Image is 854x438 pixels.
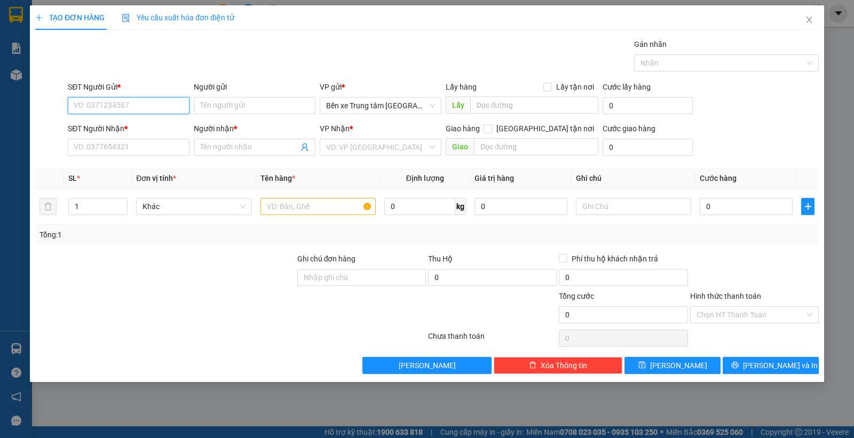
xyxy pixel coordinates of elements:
th: Ghi chú [572,168,695,189]
span: Đơn vị tính [136,174,176,182]
span: Định lượng [406,174,444,182]
div: VP gửi [320,81,441,93]
span: [PERSON_NAME] [650,360,707,371]
div: Chưa thanh toán [427,330,558,349]
span: up [118,200,125,206]
button: [PERSON_NAME] [362,357,491,374]
label: Hình thức thanh toán [690,292,761,300]
span: [PERSON_NAME] và In [743,360,818,371]
span: Giao hàng [446,124,480,133]
input: Ghi chú đơn hàng [297,269,426,286]
span: TẠO ĐƠN HÀNG [35,13,105,22]
div: SĐT Người Gửi [68,81,189,93]
div: Tổng: 1 [39,229,330,241]
span: close [805,15,813,24]
div: Người gửi [194,81,315,93]
span: down [118,208,125,214]
input: Ghi Chú [576,198,691,215]
input: Dọc đường [470,97,599,114]
button: deleteXóa Thông tin [494,357,622,374]
span: Phí thu hộ khách nhận trả [567,253,662,265]
span: Khác [143,198,245,214]
span: Giá trị hàng [475,174,514,182]
span: SL [68,174,77,182]
span: Increase Value [115,198,127,206]
label: Cước lấy hàng [603,83,651,91]
span: user-add [301,143,309,152]
input: VD: Bàn, Ghế [260,198,376,215]
span: Tổng cước [559,292,594,300]
span: [GEOGRAPHIC_DATA] tận nơi [492,123,598,134]
span: Xóa Thông tin [541,360,587,371]
span: delete [529,361,536,370]
span: VP Nhận [320,124,350,133]
span: kg [455,198,466,215]
span: Tên hàng [260,174,295,182]
span: Cước hàng [700,174,737,182]
span: Decrease Value [115,206,127,214]
input: 0 [475,198,567,215]
label: Gán nhãn [634,40,667,49]
label: Ghi chú đơn hàng [297,254,356,263]
span: save [638,361,646,370]
span: Lấy [446,97,470,114]
input: Cước giao hàng [603,139,693,156]
input: Dọc đường [474,138,599,155]
span: printer [731,361,739,370]
span: Bến xe Trung tâm Lào Cai [326,98,435,114]
span: Lấy hàng [446,83,477,91]
span: Giao [446,138,474,155]
span: [PERSON_NAME] [399,360,456,371]
span: plus [35,14,43,21]
button: printer[PERSON_NAME] và In [723,357,819,374]
span: Thu Hộ [428,254,453,263]
button: Close [794,5,824,35]
label: Cước giao hàng [603,124,655,133]
img: icon [122,14,130,22]
input: Cước lấy hàng [603,97,693,114]
div: SĐT Người Nhận [68,123,189,134]
button: save[PERSON_NAME] [624,357,721,374]
button: delete [39,198,57,215]
span: plus [802,202,814,211]
button: plus [801,198,815,215]
div: Người nhận [194,123,315,134]
span: Yêu cầu xuất hóa đơn điện tử [122,13,234,22]
span: Lấy tận nơi [552,81,598,93]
